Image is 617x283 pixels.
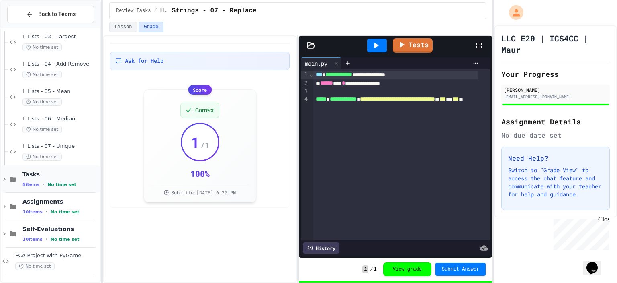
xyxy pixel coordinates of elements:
span: Review Tasks [116,8,151,14]
span: 1 [191,134,200,150]
span: I. Lists - 05 - Mean [22,88,99,95]
span: No time set [22,153,62,161]
span: H. Strings - 07 - Replace [160,6,257,16]
span: I. Lists - 07 - Unique [22,143,99,150]
span: • [46,209,47,215]
span: 10 items [22,237,43,242]
span: Assignments [22,198,99,205]
span: No time set [22,43,62,51]
span: Back to Teams [38,10,76,19]
span: Tasks [22,171,99,178]
span: No time set [15,262,55,270]
div: 4 [301,95,309,112]
span: 10 items [22,209,43,215]
p: Switch to "Grade View" to access the chat feature and communicate with your teacher for help and ... [508,166,603,198]
iframe: chat widget [550,216,609,250]
button: Submit Answer [435,263,486,276]
div: Chat with us now!Close [3,3,55,51]
span: No time set [22,71,62,78]
a: Tests [393,38,433,53]
span: Submit Answer [442,266,480,273]
div: [PERSON_NAME] [504,86,607,93]
span: No time set [22,98,62,106]
span: Correct [195,106,214,114]
button: Back to Teams [7,6,94,23]
div: 100 % [190,168,210,179]
span: / [370,266,373,273]
span: 1 [362,265,368,273]
span: Ask for Help [125,57,163,65]
span: Submitted [DATE] 6:20 PM [171,189,236,196]
span: No time set [51,209,80,215]
span: • [46,236,47,242]
span: No time set [51,237,80,242]
div: History [303,242,339,254]
button: View grade [383,262,431,276]
span: • [43,181,44,188]
span: 5 items [22,182,39,187]
button: Lesson [109,22,137,32]
span: I. Lists - 03 - Largest [22,33,99,40]
span: / 1 [200,139,209,151]
h2: Your Progress [501,68,610,80]
span: 1 [374,266,377,273]
h1: LLC E20 | ICS4CC | Maur [501,33,610,55]
div: 2 [301,79,309,88]
div: main.py [301,57,341,69]
span: I. Lists - 06 - Median [22,116,99,122]
iframe: chat widget [583,251,609,275]
h2: Assignment Details [501,116,610,127]
div: 3 [301,88,309,96]
div: Score [188,85,212,95]
div: My Account [501,3,525,22]
span: No time set [47,182,76,187]
span: FCA Project with PyGame [15,252,99,259]
div: main.py [301,59,331,68]
div: [EMAIL_ADDRESS][DOMAIN_NAME] [504,94,607,100]
h3: Need Help? [508,153,603,163]
span: Self-Evaluations [22,225,99,233]
span: I. Lists - 04 - Add Remove [22,61,99,68]
span: / [154,8,157,14]
div: 1 [301,71,309,79]
button: Grade [139,22,163,32]
span: No time set [22,126,62,133]
span: Fold line [309,71,313,78]
div: No due date set [501,130,610,140]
